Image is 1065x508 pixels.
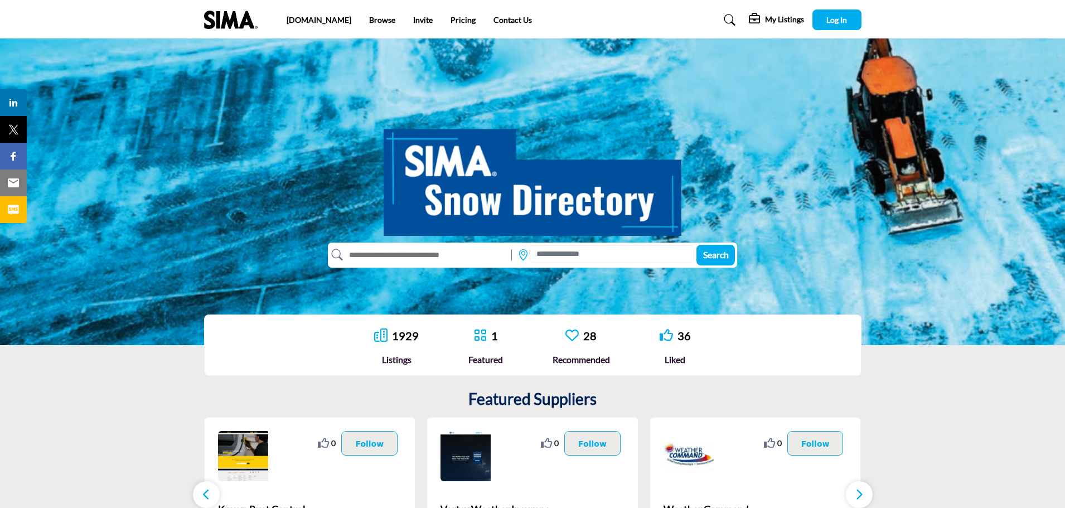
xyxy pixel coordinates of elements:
[660,328,673,342] i: Go to Liked
[493,15,532,25] a: Contact Us
[287,15,351,25] a: [DOMAIN_NAME]
[218,431,268,481] img: Krown Rust Control
[765,14,804,25] h5: My Listings
[565,328,579,343] a: Go to Recommended
[413,15,433,25] a: Invite
[826,15,847,25] span: Log In
[451,15,476,25] a: Pricing
[369,15,395,25] a: Browse
[578,437,607,449] p: Follow
[801,437,830,449] p: Follow
[355,437,384,449] p: Follow
[509,246,515,263] img: Rectangle%203585.svg
[696,245,735,265] button: Search
[440,431,491,481] img: Vortex Weather Insurance/ MSI Guaranteed Weather
[331,437,336,449] span: 0
[713,11,743,29] a: Search
[583,329,597,342] a: 28
[374,353,419,366] div: Listings
[468,353,503,366] div: Featured
[812,9,861,30] button: Log In
[777,437,782,449] span: 0
[554,437,559,449] span: 0
[204,11,263,29] img: Site Logo
[384,117,681,236] img: SIMA Snow Directory
[491,329,498,342] a: 1
[677,329,691,342] a: 36
[749,13,804,27] div: My Listings
[392,329,419,342] a: 1929
[664,431,714,481] img: Weather Command
[473,328,487,343] a: Go to Featured
[787,431,844,456] button: Follow
[341,431,398,456] button: Follow
[660,353,691,366] div: Liked
[564,431,621,456] button: Follow
[703,249,729,260] span: Search
[468,390,597,409] h2: Featured Suppliers
[553,353,610,366] div: Recommended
